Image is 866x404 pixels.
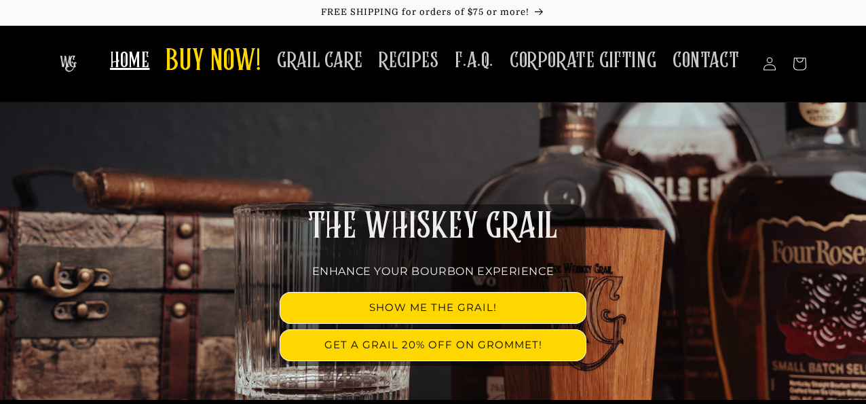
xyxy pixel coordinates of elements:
a: SHOW ME THE GRAIL! [280,293,586,323]
a: HOME [102,39,157,82]
span: RECIPES [379,48,438,74]
p: FREE SHIPPING for orders of $75 or more! [14,7,852,18]
span: ENHANCE YOUR BOURBON EXPERIENCE [312,265,554,278]
a: GRAIL CARE [269,39,371,82]
span: CONTACT [673,48,739,74]
img: The Whiskey Grail [60,56,77,72]
span: BUY NOW! [166,43,261,81]
a: BUY NOW! [157,35,269,89]
span: GRAIL CARE [277,48,362,74]
a: CORPORATE GIFTING [502,39,664,82]
a: RECIPES [371,39,447,82]
a: CONTACT [664,39,747,82]
a: F.A.Q. [447,39,502,82]
span: HOME [110,48,149,74]
span: CORPORATE GIFTING [510,48,656,74]
span: THE WHISKEY GRAIL [308,209,558,244]
a: GET A GRAIL 20% OFF ON GROMMET! [280,330,586,361]
span: F.A.Q. [455,48,493,74]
